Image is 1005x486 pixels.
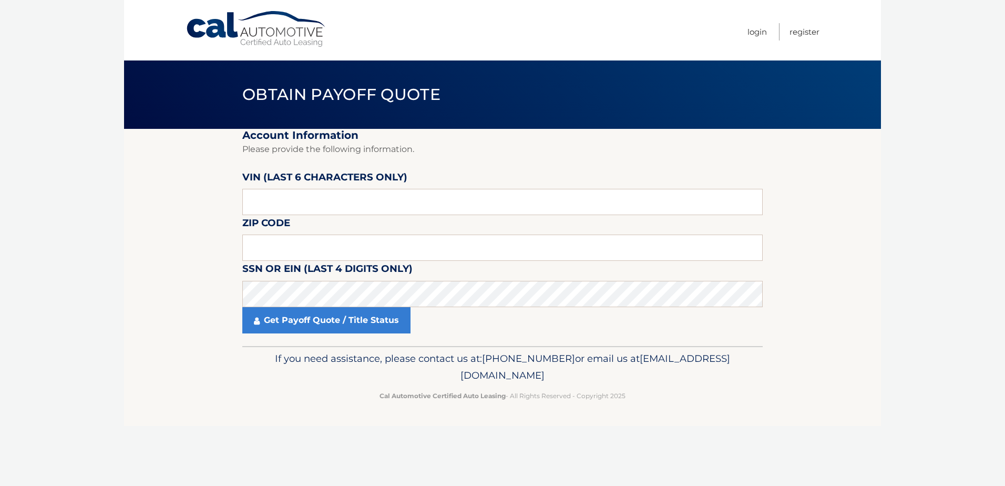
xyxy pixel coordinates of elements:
label: SSN or EIN (last 4 digits only) [242,261,413,280]
a: Get Payoff Quote / Title Status [242,307,411,333]
p: - All Rights Reserved - Copyright 2025 [249,390,756,401]
a: Cal Automotive [186,11,327,48]
p: If you need assistance, please contact us at: or email us at [249,350,756,384]
span: Obtain Payoff Quote [242,85,440,104]
span: [PHONE_NUMBER] [482,352,575,364]
a: Register [789,23,819,40]
label: VIN (last 6 characters only) [242,169,407,189]
p: Please provide the following information. [242,142,763,157]
a: Login [747,23,767,40]
h2: Account Information [242,129,763,142]
label: Zip Code [242,215,290,235]
strong: Cal Automotive Certified Auto Leasing [380,392,506,400]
